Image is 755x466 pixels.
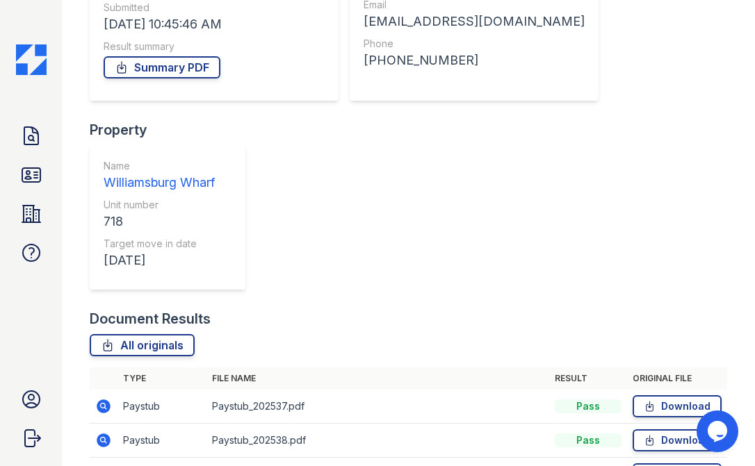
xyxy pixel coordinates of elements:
[104,159,215,192] a: Name Williamsburg Wharf
[104,56,220,78] a: Summary PDF
[117,367,206,390] th: Type
[90,309,211,328] div: Document Results
[16,44,47,75] img: CE_Icon_Blue-c292c112584629df590d857e76928e9f676e5b41ef8f769ba2f05ee15b207248.png
[206,367,549,390] th: File name
[90,334,195,356] a: All originals
[104,237,215,251] div: Target move in date
[206,424,549,458] td: Paystub_202538.pdf
[364,37,585,51] div: Phone
[104,212,215,231] div: 718
[697,410,741,452] iframe: chat widget
[104,198,215,212] div: Unit number
[633,429,722,451] a: Download
[549,367,627,390] th: Result
[104,1,325,15] div: Submitted
[633,395,722,417] a: Download
[104,251,215,270] div: [DATE]
[627,367,727,390] th: Original file
[364,51,585,70] div: [PHONE_NUMBER]
[104,159,215,173] div: Name
[206,390,549,424] td: Paystub_202537.pdf
[364,12,585,31] div: [EMAIL_ADDRESS][DOMAIN_NAME]
[555,433,622,447] div: Pass
[90,120,257,140] div: Property
[117,424,206,458] td: Paystub
[555,399,622,413] div: Pass
[104,173,215,192] div: Williamsburg Wharf
[117,390,206,424] td: Paystub
[104,40,325,53] div: Result summary
[104,15,325,34] div: [DATE] 10:45:46 AM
